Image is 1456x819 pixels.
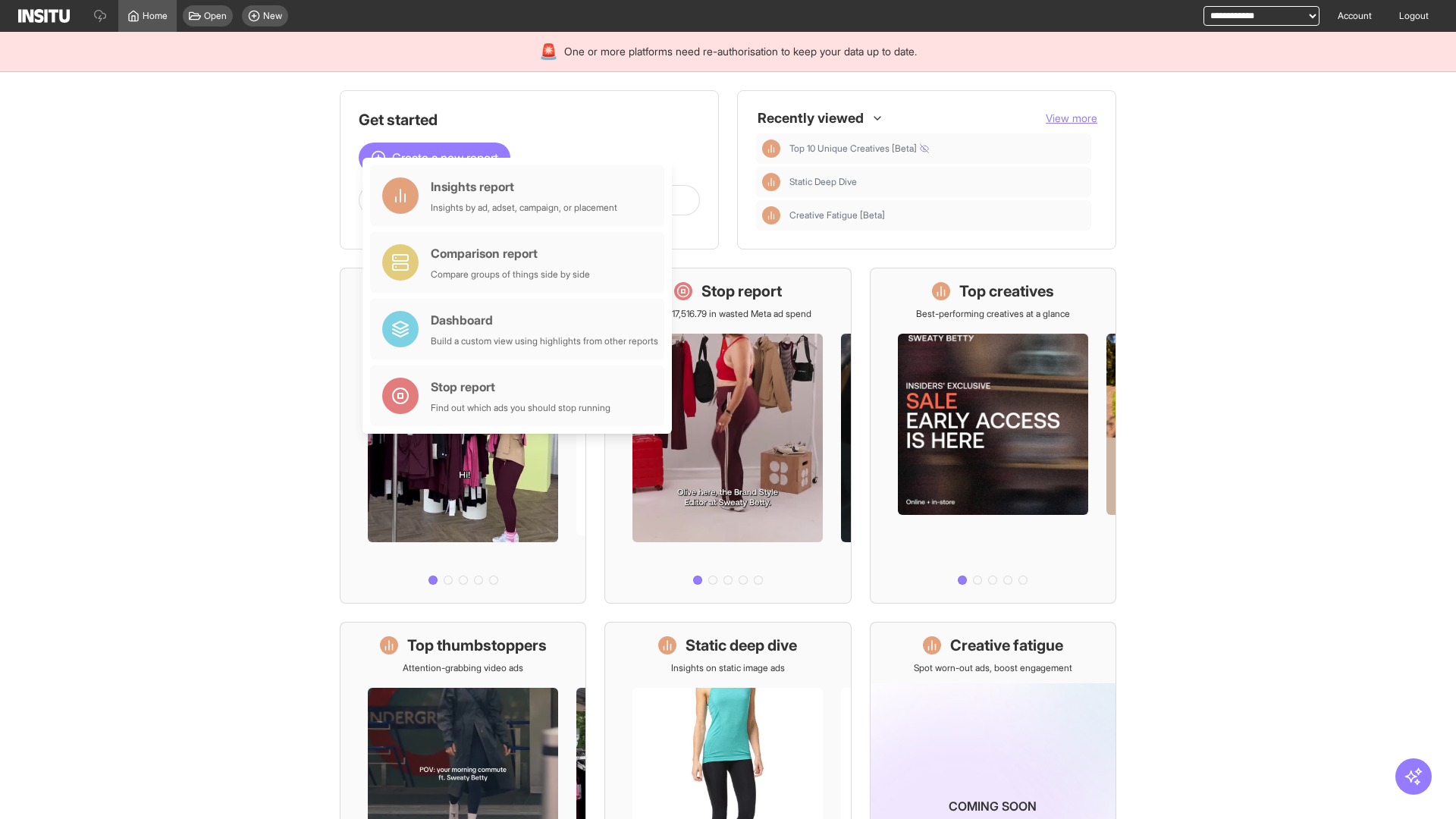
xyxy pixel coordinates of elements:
span: Creative Fatigue [Beta] [789,209,885,221]
h1: Top creatives [959,281,1054,302]
span: One or more platforms need re-authorisation to keep your data up to date. [564,44,917,59]
span: Home [143,10,168,22]
span: Creative Fatigue [Beta] [789,209,1085,221]
div: Insights by ad, adset, campaign, or placement [431,202,617,214]
span: Top 10 Unique Creatives [Beta] [789,143,929,155]
a: Stop reportSave £17,516.79 in wasted Meta ad spend [604,268,851,604]
div: Comparison report [431,244,590,262]
div: Find out which ads you should stop running [431,402,610,414]
p: Attention-grabbing video ads [403,662,523,674]
span: Static Deep Dive [789,176,1085,188]
div: 🚨 [539,41,558,62]
span: Open [204,10,227,22]
h1: Stop report [701,281,782,302]
p: Save £17,516.79 in wasted Meta ad spend [645,308,811,320]
span: View more [1046,111,1097,124]
div: Compare groups of things side by side [431,268,590,281]
div: Insights report [431,177,617,196]
span: New [263,10,282,22]
div: Insights [762,140,780,158]
p: Best-performing creatives at a glance [916,308,1070,320]
button: Create a new report [359,143,510,173]
span: Static Deep Dive [789,176,857,188]
button: View more [1046,111,1097,126]
img: Logo [18,9,70,23]
p: Insights on static image ads [671,662,785,674]
div: Build a custom view using highlights from other reports [431,335,658,347]
div: Stop report [431,378,610,396]
a: What's live nowSee all active ads instantly [340,268,586,604]
h1: Static deep dive [686,635,797,656]
span: Create a new report [392,149,498,167]
div: Insights [762,206,780,224]
div: Insights [762,173,780,191]
h1: Get started [359,109,700,130]
a: Top creativesBest-performing creatives at a glance [870,268,1116,604]
span: Top 10 Unique Creatives [Beta] [789,143,1085,155]
h1: Top thumbstoppers [407,635,547,656]
div: Dashboard [431,311,658,329]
